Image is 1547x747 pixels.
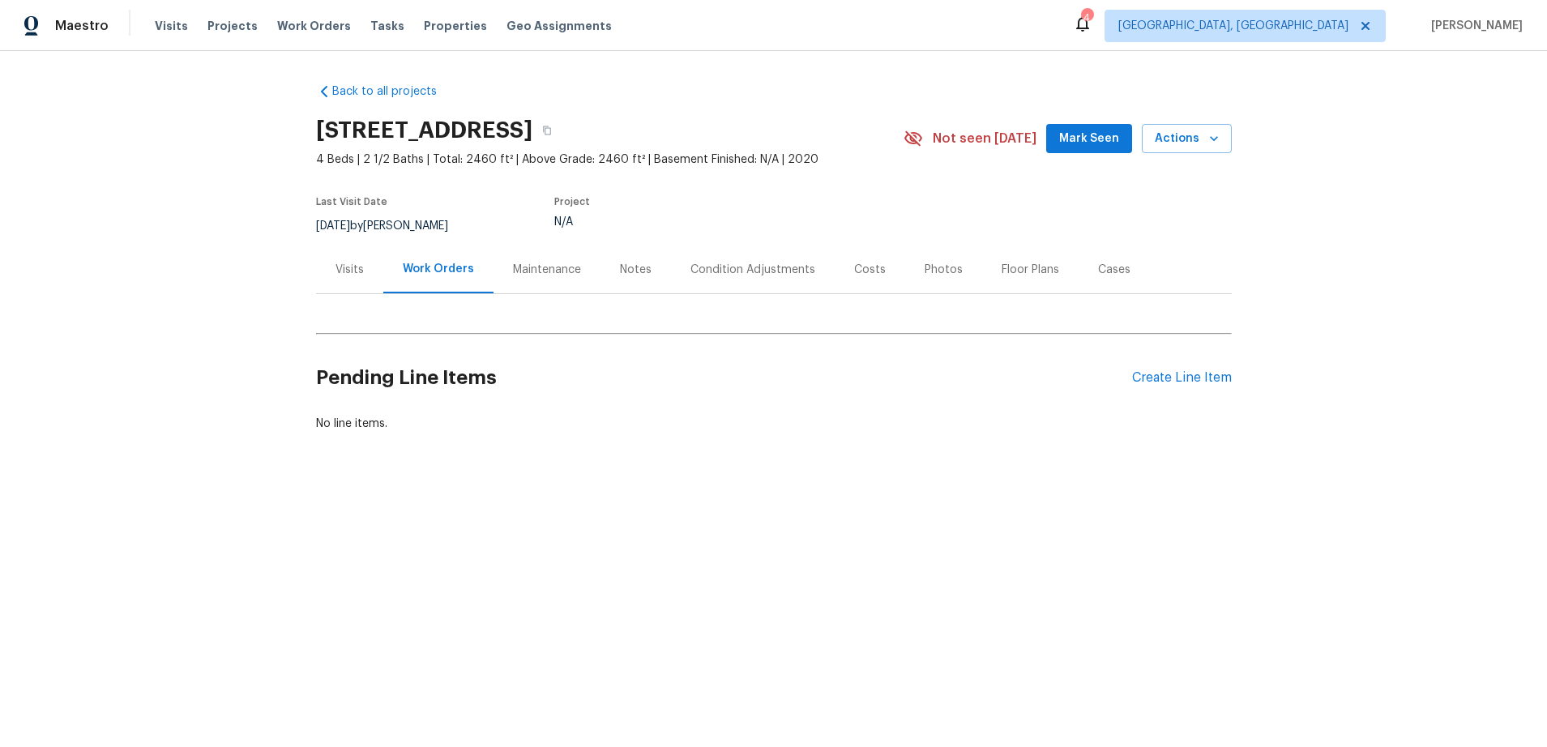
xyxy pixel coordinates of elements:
div: Notes [620,262,652,278]
span: Geo Assignments [506,18,612,34]
span: Projects [207,18,258,34]
div: 4 [1081,10,1092,26]
span: Tasks [370,20,404,32]
div: Condition Adjustments [690,262,815,278]
span: Not seen [DATE] [933,130,1036,147]
span: [GEOGRAPHIC_DATA], [GEOGRAPHIC_DATA] [1118,18,1348,34]
button: Copy Address [532,116,562,145]
div: No line items. [316,416,1232,432]
div: Maintenance [513,262,581,278]
span: [DATE] [316,220,350,232]
span: Visits [155,18,188,34]
div: Photos [925,262,963,278]
h2: Pending Line Items [316,340,1132,416]
button: Actions [1142,124,1232,154]
a: Back to all projects [316,83,472,100]
span: Mark Seen [1059,129,1119,149]
span: Project [554,197,590,207]
button: Mark Seen [1046,124,1132,154]
div: Floor Plans [1002,262,1059,278]
span: [PERSON_NAME] [1425,18,1523,34]
h2: [STREET_ADDRESS] [316,122,532,139]
span: Work Orders [277,18,351,34]
div: Visits [335,262,364,278]
span: Last Visit Date [316,197,387,207]
div: by [PERSON_NAME] [316,216,468,236]
div: Work Orders [403,261,474,277]
span: 4 Beds | 2 1/2 Baths | Total: 2460 ft² | Above Grade: 2460 ft² | Basement Finished: N/A | 2020 [316,152,904,168]
div: Costs [854,262,886,278]
div: N/A [554,216,865,228]
span: Maestro [55,18,109,34]
div: Create Line Item [1132,370,1232,386]
span: Properties [424,18,487,34]
span: Actions [1155,129,1219,149]
div: Cases [1098,262,1130,278]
